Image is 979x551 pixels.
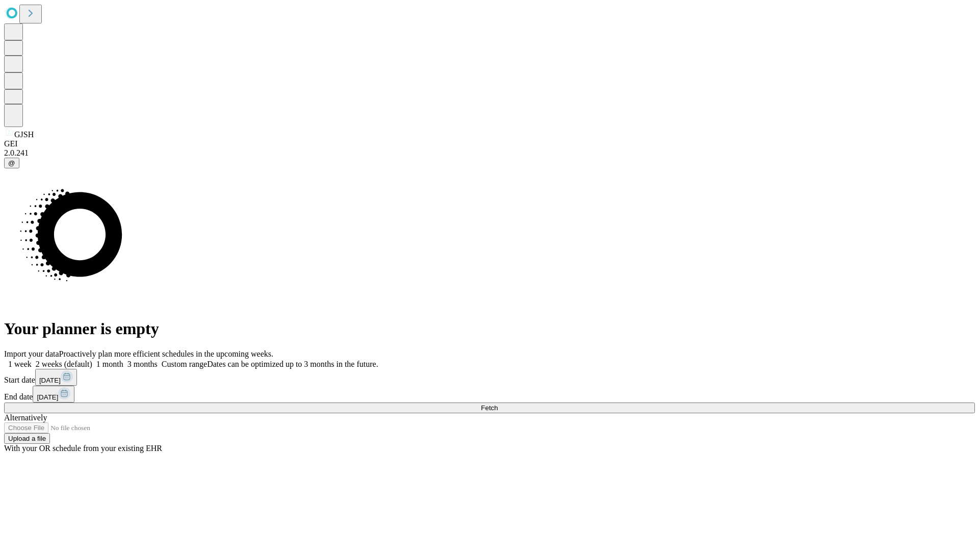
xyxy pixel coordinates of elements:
span: Custom range [162,360,207,368]
span: Import your data [4,349,59,358]
span: Proactively plan more efficient schedules in the upcoming weeks. [59,349,273,358]
span: Alternatively [4,413,47,422]
button: Upload a file [4,433,50,444]
span: Fetch [481,404,498,412]
button: [DATE] [35,369,77,386]
span: 3 months [127,360,158,368]
div: GEI [4,139,975,148]
span: 1 month [96,360,123,368]
span: [DATE] [39,377,61,384]
span: [DATE] [37,393,58,401]
button: Fetch [4,403,975,413]
div: End date [4,386,975,403]
span: Dates can be optimized up to 3 months in the future. [207,360,378,368]
button: @ [4,158,19,168]
span: With your OR schedule from your existing EHR [4,444,162,453]
span: GJSH [14,130,34,139]
span: 2 weeks (default) [36,360,92,368]
span: @ [8,159,15,167]
div: Start date [4,369,975,386]
h1: Your planner is empty [4,319,975,338]
div: 2.0.241 [4,148,975,158]
button: [DATE] [33,386,74,403]
span: 1 week [8,360,32,368]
